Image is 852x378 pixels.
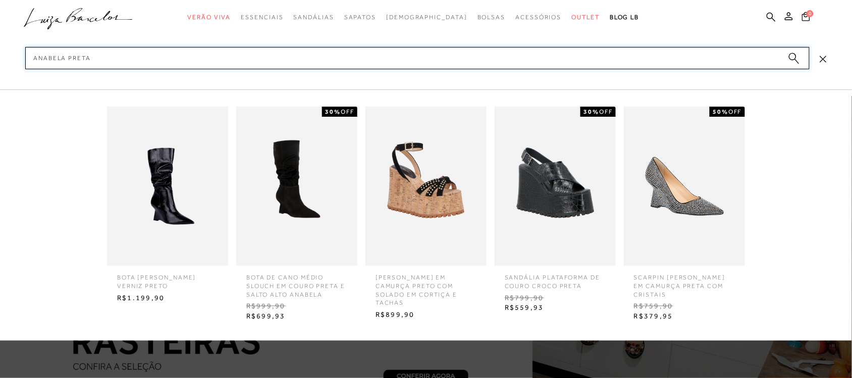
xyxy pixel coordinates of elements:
[621,107,748,324] a: SCARPIN ANABELA EM CAMURÇA PRETA COM CRISTAIS 50%OFF SCARPIN [PERSON_NAME] EM CAMURÇA PRETA COM C...
[241,8,283,27] a: categoryNavScreenReaderText
[626,309,742,324] span: R$379,95
[477,8,506,27] a: categoryNavScreenReaderText
[497,266,613,291] span: SANDÁLIA PLATAFORMA DE COURO CROCO PRETA
[365,107,487,266] img: SANDÁLIA ANABELA EM CAMURÇA PRETO COM SOLADO EM CORTIÇA E TACHAS
[368,307,484,322] span: R$899,90
[386,14,467,21] span: [DEMOGRAPHIC_DATA]
[110,291,226,306] span: R$1.199,90
[624,107,745,266] img: SCARPIN ANABELA EM CAMURÇA PRETA COM CRISTAIS
[341,108,354,115] span: OFF
[583,108,599,115] strong: 30%
[344,8,376,27] a: categoryNavScreenReaderText
[516,8,562,27] a: categoryNavScreenReaderText
[807,10,814,17] span: 0
[241,14,283,21] span: Essenciais
[492,107,618,315] a: SANDÁLIA PLATAFORMA DE COURO CROCO PRETA 30%OFF SANDÁLIA PLATAFORMA DE COURO CROCO PRETA R$799,90...
[713,108,728,115] strong: 50%
[25,47,810,69] input: Buscar.
[325,108,341,115] strong: 30%
[516,14,562,21] span: Acessórios
[344,14,376,21] span: Sapatos
[497,291,613,306] span: R$799,90
[107,107,228,266] img: BOTA ANABELA SLOUCH VERNIZ PRETO
[572,8,600,27] a: categoryNavScreenReaderText
[239,266,355,299] span: BOTA DE CANO MÉDIO SLOUCH EM COURO PRETA E SALTO ALTO ANABELA
[599,108,613,115] span: OFF
[626,299,742,314] span: R$759,90
[368,266,484,307] span: [PERSON_NAME] EM CAMURÇA PRETO COM SOLADO EM CORTIÇA E TACHAS
[236,107,357,266] img: BOTA DE CANO MÉDIO SLOUCH EM COURO PRETA E SALTO ALTO ANABELA
[572,14,600,21] span: Outlet
[386,8,467,27] a: noSubCategoriesText
[495,107,616,266] img: SANDÁLIA PLATAFORMA DE COURO CROCO PRETA
[477,14,506,21] span: Bolsas
[728,108,742,115] span: OFF
[187,14,231,21] span: Verão Viva
[187,8,231,27] a: categoryNavScreenReaderText
[234,107,360,324] a: BOTA DE CANO MÉDIO SLOUCH EM COURO PRETA E SALTO ALTO ANABELA 30%OFF BOTA DE CANO MÉDIO SLOUCH EM...
[626,266,742,299] span: SCARPIN [PERSON_NAME] EM CAMURÇA PRETA COM CRISTAIS
[294,14,334,21] span: Sandálias
[610,14,639,21] span: BLOG LB
[110,266,226,291] span: BOTA [PERSON_NAME] VERNIZ PRETO
[239,299,355,314] span: R$999,90
[799,11,813,25] button: 0
[610,8,639,27] a: BLOG LB
[363,107,489,322] a: SANDÁLIA ANABELA EM CAMURÇA PRETO COM SOLADO EM CORTIÇA E TACHAS [PERSON_NAME] EM CAMURÇA PRETO C...
[239,309,355,324] span: R$699,93
[497,300,613,315] span: R$559,93
[104,107,231,305] a: BOTA ANABELA SLOUCH VERNIZ PRETO BOTA [PERSON_NAME] VERNIZ PRETO R$1.199,90
[294,8,334,27] a: categoryNavScreenReaderText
